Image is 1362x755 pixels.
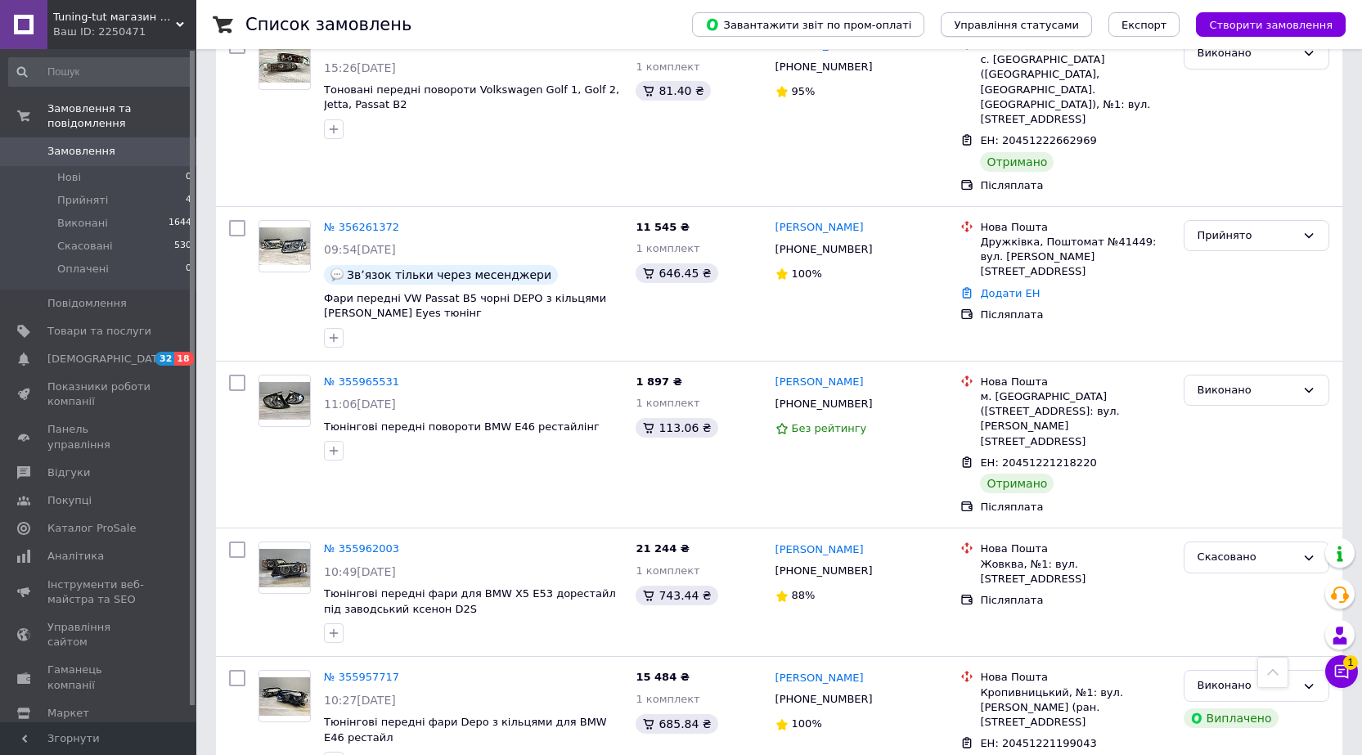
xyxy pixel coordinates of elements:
[941,12,1092,37] button: Управління статусами
[980,593,1170,608] div: Післяплата
[47,352,169,366] span: [DEMOGRAPHIC_DATA]
[636,221,689,233] span: 11 545 ₴
[47,324,151,339] span: Товари та послуги
[57,262,109,276] span: Оплачені
[636,375,681,388] span: 1 897 ₴
[1198,549,1296,566] div: Скасовано
[772,393,876,415] div: [PHONE_NUMBER]
[258,670,311,722] a: Фото товару
[186,193,191,208] span: 4
[980,220,1170,235] div: Нова Пошта
[259,677,310,716] img: Фото товару
[324,716,607,744] a: Тюнінгові передні фари Depo з кільцями для BMW E46 рестайл
[636,418,717,438] div: 113.06 ₴
[259,382,310,420] img: Фото товару
[1122,19,1167,31] span: Експорт
[57,239,113,254] span: Скасовані
[186,262,191,276] span: 0
[324,61,396,74] span: 15:26[DATE]
[1198,45,1296,62] div: Виконано
[1209,19,1333,31] span: Створити замовлення
[636,38,681,51] span: 1 290 ₴
[324,420,600,433] a: Тюнінгові передні повороти BMW E46 рестайлінг
[324,398,396,411] span: 11:06[DATE]
[324,38,399,51] a: № 356323639
[47,296,127,311] span: Повідомлення
[47,144,115,159] span: Замовлення
[47,663,151,692] span: Гаманець компанії
[1198,677,1296,694] div: Виконано
[1325,655,1358,688] button: Чат з покупцем1
[980,456,1096,469] span: ЕН: 20451221218220
[775,375,864,390] a: [PERSON_NAME]
[324,243,396,256] span: 09:54[DATE]
[636,586,717,605] div: 743.44 ₴
[324,587,616,615] a: Тюнінгові передні фари для BMW X5 E53 дорестайл під заводський ксенон D2S
[980,134,1096,146] span: ЕН: 20451222662969
[57,170,81,185] span: Нові
[259,549,310,587] img: Фото товару
[772,239,876,260] div: [PHONE_NUMBER]
[1198,382,1296,399] div: Виконано
[980,670,1170,685] div: Нова Пошта
[1180,18,1346,30] a: Створити замовлення
[792,717,822,730] span: 100%
[259,227,310,266] img: Фото товару
[980,542,1170,556] div: Нова Пошта
[636,242,699,254] span: 1 комплект
[57,193,108,208] span: Прийняті
[174,352,193,366] span: 18
[47,620,151,649] span: Управління сайтом
[47,549,104,564] span: Аналітика
[954,19,1079,31] span: Управління статусами
[636,564,699,577] span: 1 комплект
[324,542,399,555] a: № 355962003
[47,577,151,607] span: Інструменти веб-майстра та SEO
[980,308,1170,322] div: Післяплата
[155,352,174,366] span: 32
[324,221,399,233] a: № 356261372
[258,375,311,427] a: Фото товару
[775,220,864,236] a: [PERSON_NAME]
[8,57,193,87] input: Пошук
[705,17,911,32] span: Завантажити звіт по пром-оплаті
[1198,227,1296,245] div: Прийнято
[258,38,311,90] a: Фото товару
[47,380,151,409] span: Показники роботи компанії
[775,671,864,686] a: [PERSON_NAME]
[636,81,710,101] div: 81.40 ₴
[636,671,689,683] span: 15 484 ₴
[1184,708,1279,728] div: Виплачено
[47,493,92,508] span: Покупці
[47,706,89,721] span: Маркет
[792,422,867,434] span: Без рейтингу
[775,542,864,558] a: [PERSON_NAME]
[47,422,151,452] span: Панель управління
[47,101,196,131] span: Замовлення та повідомлення
[57,216,108,231] span: Виконані
[636,61,699,73] span: 1 комплект
[324,292,606,320] a: Фари передні VW Passat B5 чорні DEPO з кільцями [PERSON_NAME] Eyes тюнінг
[53,10,176,25] span: Tuning-tut магазин тюнінгових запчастин
[636,714,717,734] div: 685.84 ₴
[772,560,876,582] div: [PHONE_NUMBER]
[980,178,1170,193] div: Післяплата
[347,268,551,281] span: Звʼязок тільки через месенджери
[1108,12,1180,37] button: Експорт
[980,685,1170,730] div: Кропивницький, №1: вул. [PERSON_NAME] (ран. [STREET_ADDRESS]
[980,152,1054,172] div: Отримано
[980,474,1054,493] div: Отримано
[245,15,411,34] h1: Список замовлень
[186,170,191,185] span: 0
[47,465,90,480] span: Відгуки
[980,500,1170,515] div: Післяплата
[980,375,1170,389] div: Нова Пошта
[330,268,344,281] img: :speech_balloon:
[324,83,619,111] a: Тоновані передні повороти Volkswagen Golf 1, Golf 2, Jetta, Passat B2
[258,542,311,594] a: Фото товару
[169,216,191,231] span: 1644
[792,85,816,97] span: 95%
